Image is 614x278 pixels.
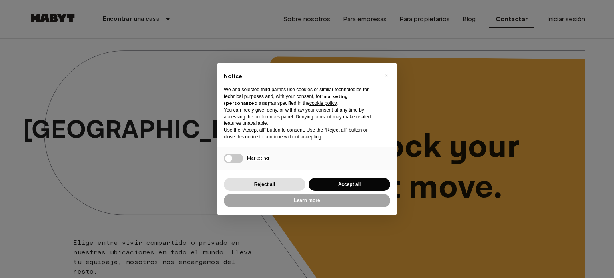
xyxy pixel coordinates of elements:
p: You can freely give, deny, or withdraw your consent at any time by accessing the preferences pane... [224,107,377,127]
strong: “marketing (personalized ads)” [224,93,348,106]
a: cookie policy [309,100,337,106]
p: We and selected third parties use cookies or similar technologies for technical purposes and, wit... [224,86,377,106]
button: Accept all [309,178,390,191]
span: Marketing [247,155,269,161]
button: Reject all [224,178,305,191]
p: Use the “Accept all” button to consent. Use the “Reject all” button or close this notice to conti... [224,127,377,140]
button: Close this notice [380,69,393,82]
button: Learn more [224,194,390,207]
h2: Notice [224,72,377,80]
span: × [385,71,388,80]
